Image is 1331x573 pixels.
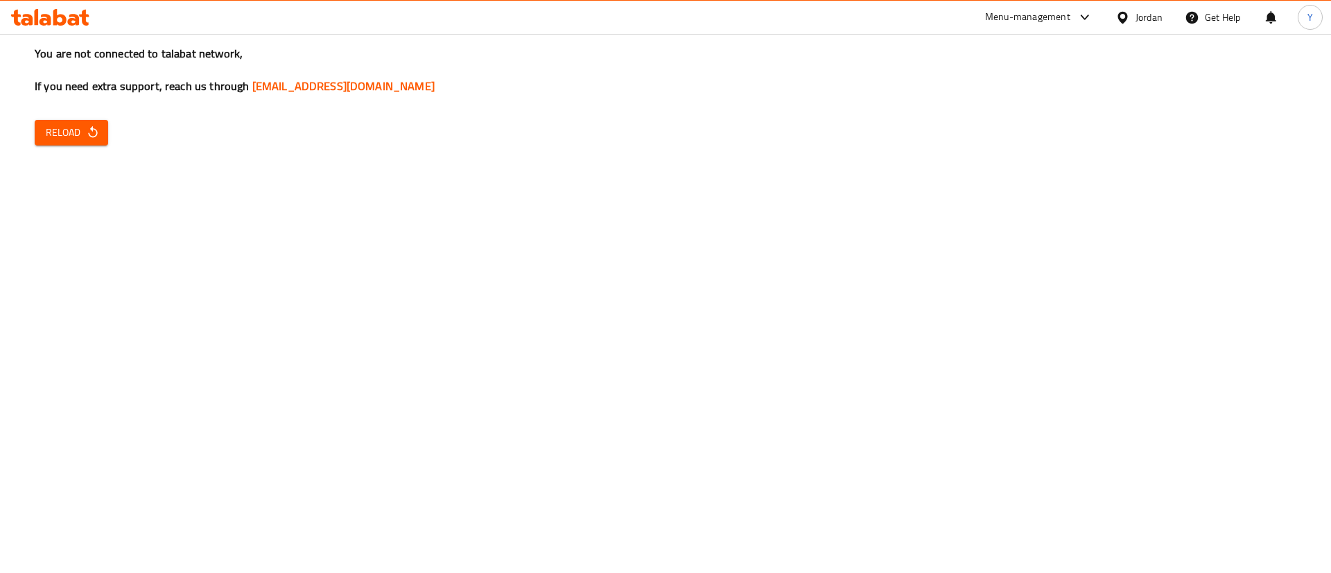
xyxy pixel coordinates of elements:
[1307,10,1313,25] span: Y
[1136,10,1163,25] div: Jordan
[985,9,1070,26] div: Menu-management
[35,120,108,146] button: Reload
[46,124,97,141] span: Reload
[35,46,1296,94] h3: You are not connected to talabat network, If you need extra support, reach us through
[252,76,435,96] a: [EMAIL_ADDRESS][DOMAIN_NAME]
